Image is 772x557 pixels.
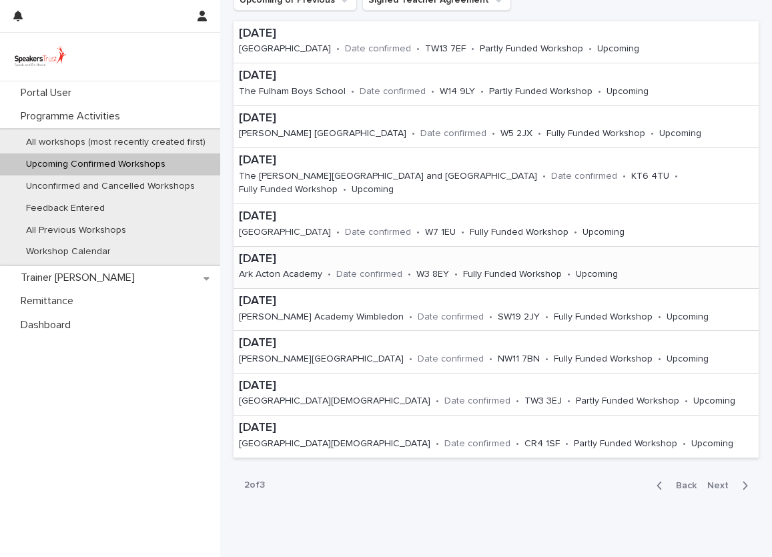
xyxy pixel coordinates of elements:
p: Portal User [15,87,82,99]
p: • [351,86,354,97]
p: TW13 7EF [425,43,466,55]
p: [DATE] [239,294,746,309]
p: 2 of 3 [234,469,276,502]
p: • [471,43,474,55]
p: [DATE] [239,153,753,168]
p: Upcoming Confirmed Workshops [15,159,176,170]
p: Partly Funded Workshop [574,438,677,450]
button: Next [702,480,759,492]
p: Fully Funded Workshop [463,269,562,280]
p: The Fulham Boys School [239,86,346,97]
p: • [516,438,519,450]
p: • [431,86,434,97]
p: W14 9LY [440,86,475,97]
p: Upcoming [667,354,709,365]
p: [GEOGRAPHIC_DATA] [239,227,331,238]
p: Upcoming [352,184,394,195]
p: Partly Funded Workshop [480,43,583,55]
p: • [492,128,495,139]
p: Fully Funded Workshop [239,184,338,195]
p: Workshop Calendar [15,246,121,257]
p: • [658,312,661,323]
p: W5 2JX [500,128,532,139]
p: Fully Funded Workshop [546,128,645,139]
p: Date confirmed [444,438,510,450]
p: W7 1EU [425,227,456,238]
p: • [461,227,464,238]
p: Unconfirmed and Cancelled Workshops [15,181,206,192]
p: [PERSON_NAME][GEOGRAPHIC_DATA] [239,354,404,365]
p: • [623,171,626,182]
a: [DATE]Ark Acton Academy•Date confirmed•W3 8EY•Fully Funded Workshop•Upcoming [234,247,759,289]
p: [PERSON_NAME] Academy Wimbledon [239,312,404,323]
p: • [565,438,568,450]
span: Next [707,481,737,490]
a: [DATE]The [PERSON_NAME][GEOGRAPHIC_DATA] and [GEOGRAPHIC_DATA]•Date confirmed•KT6 4TU•Fully Funde... [234,148,759,204]
p: [GEOGRAPHIC_DATA][DEMOGRAPHIC_DATA] [239,396,430,407]
p: Date confirmed [345,227,411,238]
p: Programme Activities [15,110,131,123]
p: • [454,269,458,280]
p: • [409,312,412,323]
p: • [567,396,570,407]
p: • [574,227,577,238]
p: Partly Funded Workshop [576,396,679,407]
p: [DATE] [239,27,677,41]
p: [DATE] [239,252,655,267]
p: Date confirmed [336,269,402,280]
p: SW19 2JY [498,312,540,323]
p: Date confirmed [444,396,510,407]
p: Upcoming [607,86,649,97]
p: Date confirmed [420,128,486,139]
p: [DATE] [239,421,753,436]
p: • [436,438,439,450]
p: • [336,43,340,55]
p: • [538,128,541,139]
img: UVamC7uQTJC0k9vuxGLS [11,43,70,70]
a: [DATE][GEOGRAPHIC_DATA][DEMOGRAPHIC_DATA]•Date confirmed•TW3 3EJ•Partly Funded Workshop•Upcoming [234,374,759,416]
p: Fully Funded Workshop [470,227,568,238]
p: [DATE] [239,209,662,224]
p: Partly Funded Workshop [489,86,593,97]
p: [DATE] [239,69,686,83]
p: • [516,396,519,407]
p: • [489,354,492,365]
p: • [658,354,661,365]
p: Date confirmed [418,312,484,323]
p: • [489,312,492,323]
p: • [409,354,412,365]
p: Upcoming [583,227,625,238]
a: [DATE][GEOGRAPHIC_DATA]•Date confirmed•TW13 7EF•Partly Funded Workshop•Upcoming [234,21,759,63]
p: All workshops (most recently created first) [15,137,216,148]
p: • [416,43,420,55]
p: • [589,43,592,55]
p: Upcoming [576,269,618,280]
p: Upcoming [597,43,639,55]
p: • [685,396,688,407]
a: [DATE]The Fulham Boys School•Date confirmed•W14 9LY•Partly Funded Workshop•Upcoming [234,63,759,105]
p: Date confirmed [551,171,617,182]
p: Dashboard [15,319,81,332]
p: • [436,396,439,407]
p: • [328,269,331,280]
p: CR4 1SF [524,438,560,450]
p: Upcoming [691,438,733,450]
p: • [567,269,570,280]
p: Date confirmed [418,354,484,365]
a: [DATE][PERSON_NAME][GEOGRAPHIC_DATA]•Date confirmed•NW11 7BN•Fully Funded Workshop•Upcoming [234,331,759,373]
p: TW3 3EJ [524,396,562,407]
p: Upcoming [659,128,701,139]
p: The [PERSON_NAME][GEOGRAPHIC_DATA] and [GEOGRAPHIC_DATA] [239,171,537,182]
a: [DATE][PERSON_NAME] [GEOGRAPHIC_DATA]•Date confirmed•W5 2JX•Fully Funded Workshop•Upcoming [234,106,759,148]
p: Upcoming [693,396,735,407]
p: Remittance [15,295,84,308]
p: • [683,438,686,450]
p: W3 8EY [416,269,449,280]
p: Date confirmed [360,86,426,97]
p: Date confirmed [345,43,411,55]
p: • [675,171,678,182]
p: • [542,171,546,182]
p: Upcoming [667,312,709,323]
p: Fully Funded Workshop [554,312,653,323]
p: • [408,269,411,280]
